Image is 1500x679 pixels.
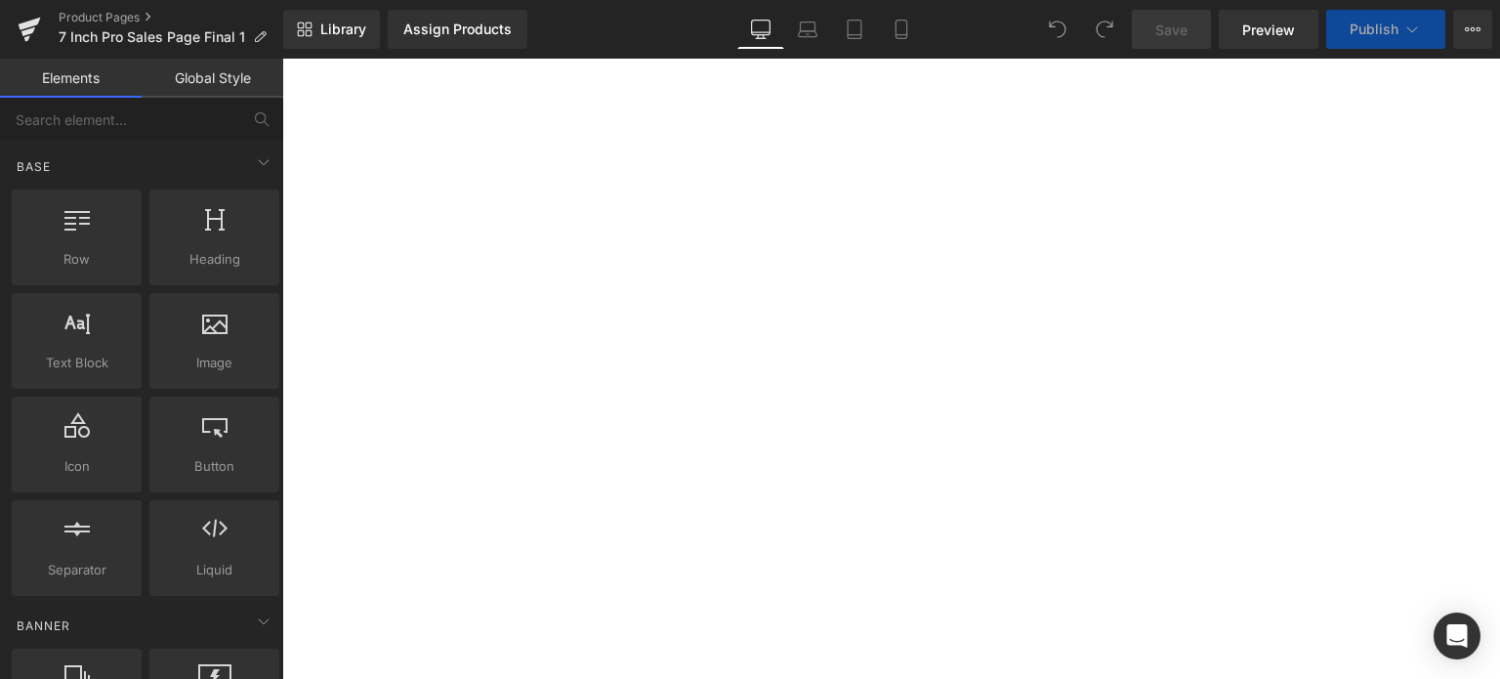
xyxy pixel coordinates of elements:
[1155,20,1187,40] span: Save
[1434,613,1480,659] div: Open Intercom Messenger
[1453,10,1492,49] button: More
[320,21,366,38] span: Library
[1326,10,1445,49] button: Publish
[59,29,245,45] span: 7 Inch Pro Sales Page Final 1
[1242,20,1295,40] span: Preview
[142,59,283,98] a: Global Style
[878,10,925,49] a: Mobile
[155,560,273,580] span: Liquid
[831,10,878,49] a: Tablet
[784,10,831,49] a: Laptop
[18,560,136,580] span: Separator
[1219,10,1318,49] a: Preview
[1085,10,1124,49] button: Redo
[18,353,136,373] span: Text Block
[18,456,136,477] span: Icon
[155,353,273,373] span: Image
[15,157,53,176] span: Base
[155,456,273,477] span: Button
[155,249,273,270] span: Heading
[403,21,512,37] div: Assign Products
[1350,21,1398,37] span: Publish
[1038,10,1077,49] button: Undo
[59,10,283,25] a: Product Pages
[283,10,380,49] a: New Library
[18,249,136,270] span: Row
[737,10,784,49] a: Desktop
[15,616,72,635] span: Banner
